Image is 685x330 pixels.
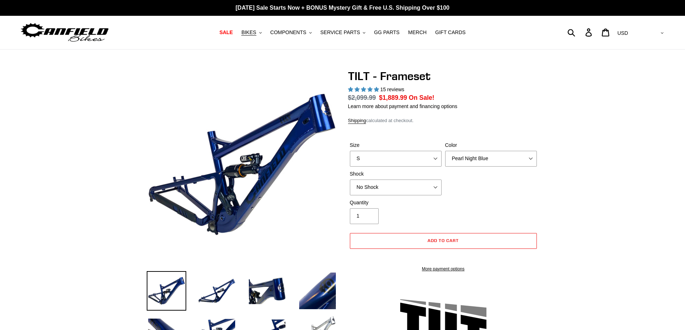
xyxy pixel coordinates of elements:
span: On Sale! [409,93,434,102]
span: 15 reviews [380,87,404,92]
img: Load image into Gallery viewer, TILT - Frameset [298,271,337,311]
a: More payment options [350,266,537,272]
button: Add to cart [350,233,537,249]
button: BIKES [238,28,265,37]
span: GG PARTS [374,29,399,36]
span: 5.00 stars [348,87,380,92]
span: SALE [219,29,233,36]
input: Search [571,24,590,40]
span: $1,889.99 [379,94,407,101]
button: COMPONENTS [267,28,315,37]
h1: TILT - Frameset [348,69,539,83]
img: Canfield Bikes [20,21,110,44]
label: Shock [350,170,442,178]
a: GIFT CARDS [431,28,469,37]
img: Load image into Gallery viewer, TILT - Frameset [147,271,186,311]
a: Learn more about payment and financing options [348,103,457,109]
a: GG PARTS [370,28,403,37]
img: Load image into Gallery viewer, TILT - Frameset [247,271,287,311]
label: Color [445,141,537,149]
div: calculated at checkout. [348,117,539,124]
label: Quantity [350,199,442,206]
span: Add to cart [428,238,459,243]
a: MERCH [405,28,430,37]
s: $2,099.99 [348,94,376,101]
a: Shipping [348,118,366,124]
button: SERVICE PARTS [317,28,369,37]
span: BIKES [241,29,256,36]
label: Size [350,141,442,149]
span: MERCH [408,29,426,36]
span: GIFT CARDS [435,29,466,36]
a: SALE [216,28,236,37]
span: SERVICE PARTS [320,29,360,36]
img: Load image into Gallery viewer, TILT - Frameset [197,271,237,311]
span: COMPONENTS [270,29,306,36]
